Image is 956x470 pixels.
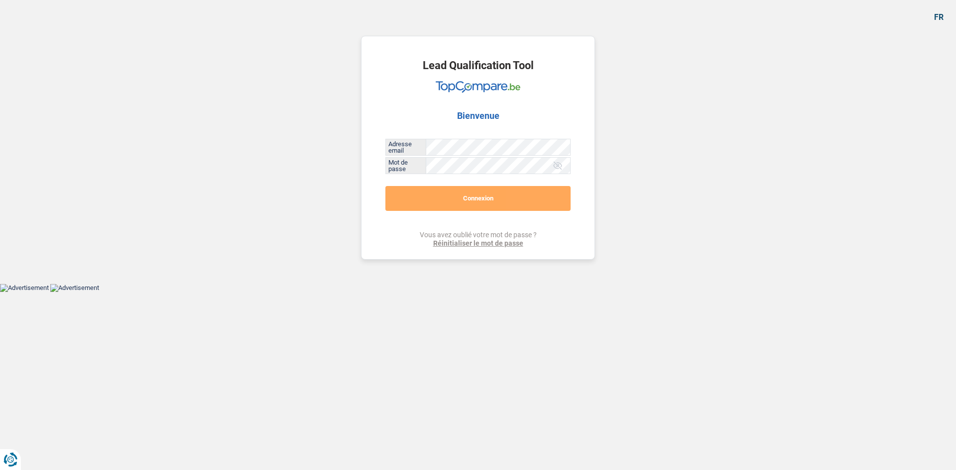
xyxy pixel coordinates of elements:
label: Adresse email [386,139,426,155]
img: Advertisement [50,284,99,292]
button: Connexion [385,186,571,211]
img: TopCompare Logo [436,81,520,93]
h1: Lead Qualification Tool [423,60,534,71]
a: Réinitialiser le mot de passe [420,239,537,248]
div: Vous avez oublié votre mot de passe ? [420,231,537,248]
div: fr [934,12,944,22]
h2: Bienvenue [457,110,499,121]
label: Mot de passe [386,158,426,174]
